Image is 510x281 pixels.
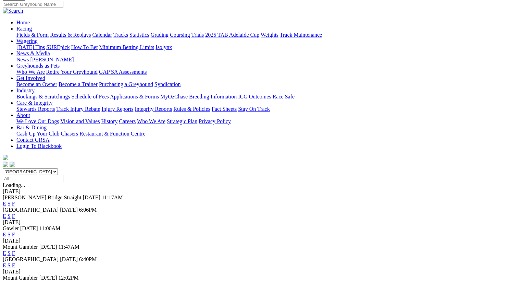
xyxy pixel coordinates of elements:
a: How To Bet [71,44,98,50]
a: Track Maintenance [280,32,322,38]
a: Results & Replays [50,32,91,38]
span: [DATE] [60,256,78,262]
span: Mount Gambier [3,244,38,250]
span: 11:00AM [39,225,61,231]
span: [GEOGRAPHIC_DATA] [3,256,59,262]
a: Privacy Policy [199,118,231,124]
div: Industry [16,94,507,100]
a: S [8,250,11,256]
div: Care & Integrity [16,106,507,112]
a: Coursing [170,32,190,38]
a: Purchasing a Greyhound [99,81,153,87]
a: Chasers Restaurant & Function Centre [61,131,145,137]
a: ICG Outcomes [238,94,271,99]
a: Fields & Form [16,32,49,38]
div: Get Involved [16,81,507,87]
a: E [3,262,6,268]
a: S [8,213,11,219]
a: Login To Blackbook [16,143,62,149]
img: facebook.svg [3,162,8,167]
div: Racing [16,32,507,38]
span: 6:06PM [79,207,97,213]
span: [DATE] [39,275,57,281]
a: Bookings & Scratchings [16,94,70,99]
div: Bar & Dining [16,131,507,137]
span: 11:47AM [58,244,79,250]
a: Statistics [129,32,149,38]
div: Greyhounds as Pets [16,69,507,75]
a: Home [16,20,30,25]
a: [PERSON_NAME] [30,57,74,62]
a: S [8,201,11,207]
a: Weights [261,32,278,38]
a: Isolynx [156,44,172,50]
a: Stewards Reports [16,106,55,112]
span: 11:17AM [102,195,123,200]
a: S [8,262,11,268]
a: F [12,213,15,219]
a: Syndication [154,81,181,87]
span: [PERSON_NAME] Bridge Straight [3,195,81,200]
a: Wagering [16,38,38,44]
a: Vision and Values [60,118,100,124]
span: [DATE] [60,207,78,213]
a: Fact Sheets [212,106,237,112]
span: [GEOGRAPHIC_DATA] [3,207,59,213]
input: Search [3,1,63,8]
a: Schedule of Fees [71,94,109,99]
a: GAP SA Assessments [99,69,147,75]
span: [DATE] [83,195,100,200]
a: Strategic Plan [167,118,197,124]
span: [DATE] [20,225,38,231]
a: Who We Are [16,69,45,75]
div: [DATE] [3,238,507,244]
a: Contact GRSA [16,137,49,143]
img: twitter.svg [10,162,15,167]
a: Tracks [113,32,128,38]
div: [DATE] [3,188,507,195]
a: Racing [16,26,32,32]
a: F [12,201,15,207]
a: E [3,201,6,207]
a: Stay On Track [238,106,270,112]
a: Care & Integrity [16,100,53,106]
a: [DATE] Tips [16,44,45,50]
a: Grading [151,32,169,38]
a: E [3,250,6,256]
span: Gawler [3,225,19,231]
span: Loading... [3,182,25,188]
a: Get Involved [16,75,45,81]
div: [DATE] [3,269,507,275]
a: Industry [16,87,35,93]
a: Race Safe [272,94,294,99]
a: Retire Your Greyhound [46,69,98,75]
a: Become an Owner [16,81,57,87]
a: Applications & Forms [110,94,159,99]
a: F [12,250,15,256]
a: Breeding Information [189,94,237,99]
a: F [12,262,15,268]
a: Cash Up Your Club [16,131,59,137]
a: Injury Reports [101,106,133,112]
a: E [3,213,6,219]
a: Become a Trainer [59,81,98,87]
a: Rules & Policies [173,106,210,112]
img: logo-grsa-white.png [3,155,8,160]
a: Calendar [92,32,112,38]
span: [DATE] [39,244,57,250]
a: SUREpick [46,44,70,50]
span: 12:02PM [58,275,79,281]
a: History [101,118,117,124]
img: Search [3,8,23,14]
a: We Love Our Dogs [16,118,59,124]
a: E [3,232,6,237]
a: News [16,57,29,62]
div: About [16,118,507,125]
a: F [12,232,15,237]
a: About [16,112,30,118]
a: 2025 TAB Adelaide Cup [205,32,259,38]
a: Integrity Reports [135,106,172,112]
input: Select date [3,175,63,182]
div: [DATE] [3,219,507,225]
a: S [8,232,11,237]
